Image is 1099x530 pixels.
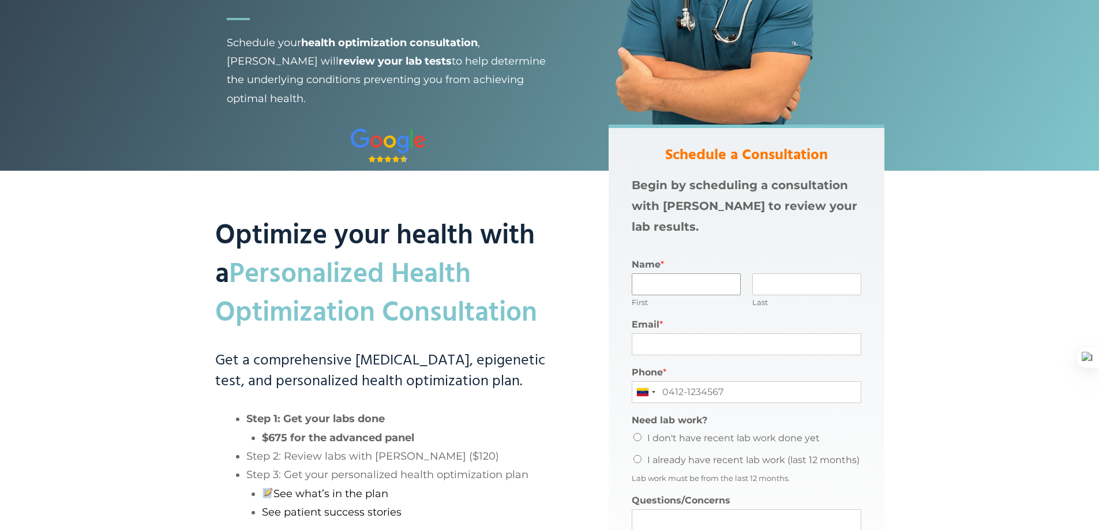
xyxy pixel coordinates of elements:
[632,178,857,234] strong: Begin by scheduling a consultation with [PERSON_NAME] to review your lab results.
[632,298,741,307] label: First
[339,55,452,67] strong: review your lab tests
[632,259,861,271] label: Name
[632,381,861,403] input: 0412-1234567
[301,36,478,49] strong: health optimization consultation
[246,465,562,521] li: Step 3: Get your personalized health optimization plan
[632,319,861,331] label: Email
[647,433,820,443] label: I don't have recent lab work done yet
[632,495,861,507] label: Questions/Concerns
[647,454,860,465] label: I already have recent lab work (last 12 months)
[632,473,861,483] div: Lab work must be from the last 12 months.
[262,431,414,444] strong: $675 for the advanced panel
[246,412,385,425] strong: Step 1: Get your labs done
[632,367,861,379] label: Phone
[215,125,562,333] h2: Optimize your health with a
[752,298,861,307] label: Last
[215,253,537,336] mark: Personalized Health Optimization Consultation
[215,351,562,393] h3: Get a comprehensive [MEDICAL_DATA], epigenetic test, and personalized health optimization plan.
[632,415,861,427] label: Need lab work?
[665,144,828,167] strong: Schedule a Consultation
[246,447,562,465] li: Step 2: Review labs with [PERSON_NAME] ($120)
[632,382,659,403] div: Venezuela: +58
[262,488,273,498] img: 📝
[262,487,389,500] a: See what’s in the plan
[227,33,550,108] span: Schedule your , [PERSON_NAME] will to help determine the underlying conditions preventing you fro...
[262,506,402,518] a: See patient success stories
